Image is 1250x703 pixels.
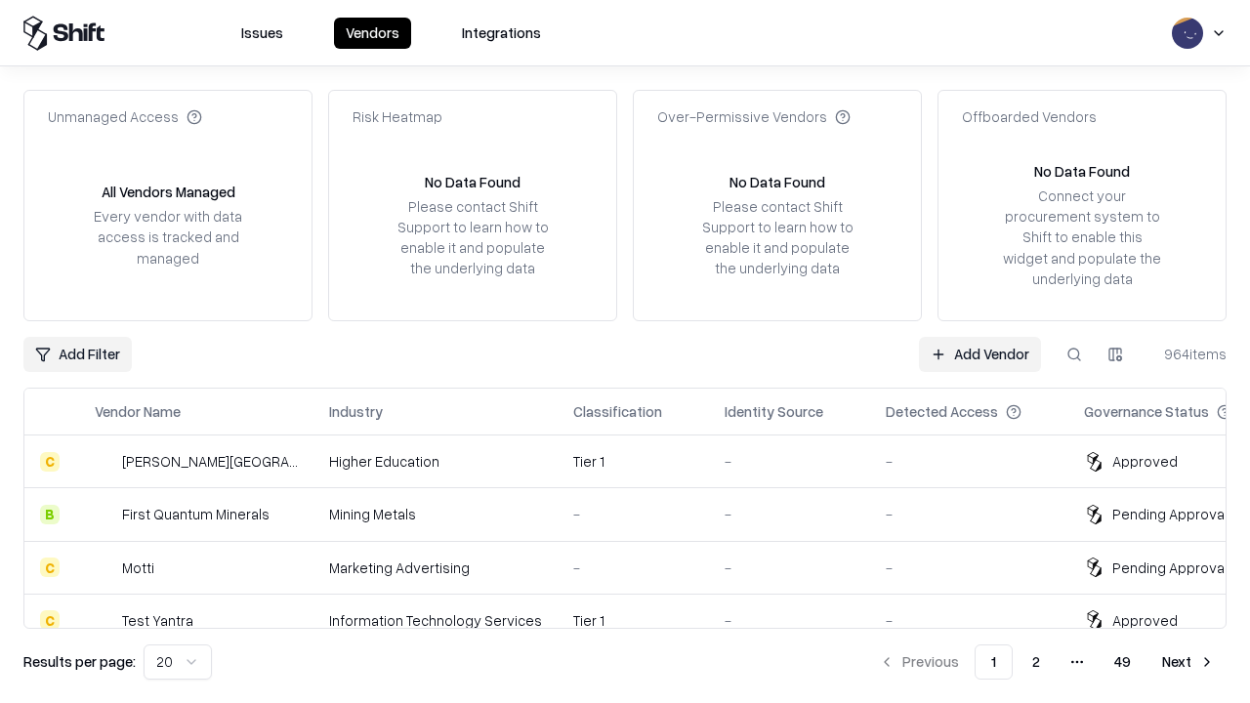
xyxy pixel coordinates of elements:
[975,644,1013,680] button: 1
[867,644,1227,680] nav: pagination
[886,610,1053,631] div: -
[329,451,542,472] div: Higher Education
[450,18,553,49] button: Integrations
[122,610,193,631] div: Test Yantra
[102,182,235,202] div: All Vendors Managed
[1099,644,1146,680] button: 49
[573,558,693,578] div: -
[95,401,181,422] div: Vendor Name
[40,505,60,524] div: B
[725,451,854,472] div: -
[1112,558,1228,578] div: Pending Approval
[95,610,114,630] img: Test Yantra
[1084,401,1209,422] div: Governance Status
[40,610,60,630] div: C
[392,196,554,279] div: Please contact Shift Support to learn how to enable it and populate the underlying data
[1148,344,1227,364] div: 964 items
[886,558,1053,578] div: -
[95,452,114,472] img: Reichman University
[573,504,693,524] div: -
[122,504,270,524] div: First Quantum Minerals
[425,172,521,192] div: No Data Found
[725,504,854,524] div: -
[725,610,854,631] div: -
[329,558,542,578] div: Marketing Advertising
[329,504,542,524] div: Mining Metals
[886,504,1053,524] div: -
[573,610,693,631] div: Tier 1
[122,558,154,578] div: Motti
[329,401,383,422] div: Industry
[573,451,693,472] div: Tier 1
[657,106,851,127] div: Over-Permissive Vendors
[1001,186,1163,289] div: Connect your procurement system to Shift to enable this widget and populate the underlying data
[696,196,858,279] div: Please contact Shift Support to learn how to enable it and populate the underlying data
[1112,451,1178,472] div: Approved
[229,18,295,49] button: Issues
[40,452,60,472] div: C
[23,337,132,372] button: Add Filter
[122,451,298,472] div: [PERSON_NAME][GEOGRAPHIC_DATA]
[23,651,136,672] p: Results per page:
[886,401,998,422] div: Detected Access
[95,505,114,524] img: First Quantum Minerals
[334,18,411,49] button: Vendors
[1034,161,1130,182] div: No Data Found
[725,401,823,422] div: Identity Source
[729,172,825,192] div: No Data Found
[573,401,662,422] div: Classification
[1150,644,1227,680] button: Next
[329,610,542,631] div: Information Technology Services
[40,558,60,577] div: C
[725,558,854,578] div: -
[87,206,249,268] div: Every vendor with data access is tracked and managed
[1017,644,1056,680] button: 2
[95,558,114,577] img: Motti
[1112,610,1178,631] div: Approved
[353,106,442,127] div: Risk Heatmap
[919,337,1041,372] a: Add Vendor
[1112,504,1228,524] div: Pending Approval
[886,451,1053,472] div: -
[48,106,202,127] div: Unmanaged Access
[962,106,1097,127] div: Offboarded Vendors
